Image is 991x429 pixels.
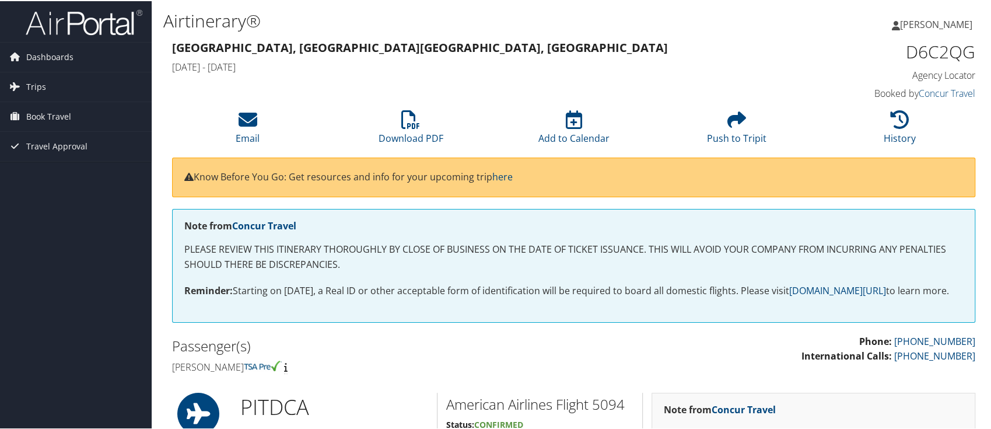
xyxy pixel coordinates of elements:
[184,218,296,231] strong: Note from
[787,68,975,81] h4: Agency Locator
[789,283,886,296] a: [DOMAIN_NAME][URL]
[26,41,73,71] span: Dashboards
[894,334,975,347] a: [PHONE_NUMBER]
[26,101,71,130] span: Book Travel
[26,131,87,160] span: Travel Approval
[538,116,609,144] a: Add to Calendar
[894,348,975,361] a: [PHONE_NUMBER]
[172,60,770,72] h4: [DATE] - [DATE]
[172,39,668,54] strong: [GEOGRAPHIC_DATA], [GEOGRAPHIC_DATA] [GEOGRAPHIC_DATA], [GEOGRAPHIC_DATA]
[787,39,975,63] h1: D6C2QG
[801,348,892,361] strong: International Calls:
[884,116,916,144] a: History
[232,218,296,231] a: Concur Travel
[664,402,776,415] strong: Note from
[900,17,972,30] span: [PERSON_NAME]
[707,116,766,144] a: Push to Tripit
[26,8,142,35] img: airportal-logo.png
[184,169,963,184] p: Know Before You Go: Get resources and info for your upcoming trip
[244,360,282,370] img: tsa-precheck.png
[172,360,565,372] h4: [PERSON_NAME]
[184,282,963,298] p: Starting on [DATE], a Real ID or other acceptable form of identification will be required to boar...
[172,335,565,355] h2: Passenger(s)
[892,6,984,41] a: [PERSON_NAME]
[236,116,260,144] a: Email
[446,393,633,413] h2: American Airlines Flight 5094
[712,402,776,415] a: Concur Travel
[446,418,474,429] strong: Status:
[240,392,428,421] h1: PIT DCA
[26,71,46,100] span: Trips
[474,418,523,429] span: Confirmed
[492,169,513,182] a: here
[859,334,892,347] strong: Phone:
[184,241,963,271] p: PLEASE REVIEW THIS ITINERARY THOROUGHLY BY CLOSE OF BUSINESS ON THE DATE OF TICKET ISSUANCE. THIS...
[787,86,975,99] h4: Booked by
[184,283,233,296] strong: Reminder:
[163,8,710,32] h1: Airtinerary®
[379,116,443,144] a: Download PDF
[919,86,975,99] a: Concur Travel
